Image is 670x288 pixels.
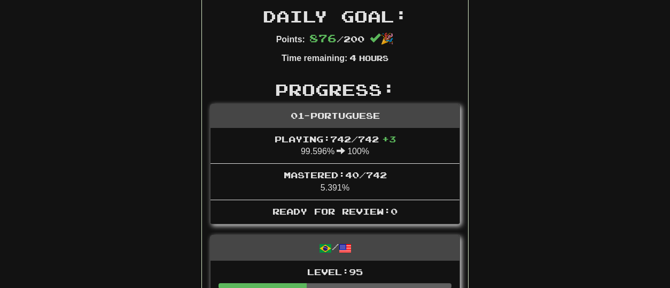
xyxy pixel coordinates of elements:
[211,104,459,128] div: 01-Portuguese
[359,54,388,63] small: Hours
[282,54,347,63] strong: Time remaining:
[210,81,460,98] h2: Progress:
[284,170,387,180] span: Mastered: 40 / 742
[211,128,459,164] li: 99.596% 100%
[309,34,364,44] span: / 200
[370,33,394,44] span: 🎉
[307,267,363,277] span: Level: 95
[349,52,356,63] span: 4
[382,134,396,144] span: + 3
[309,32,337,44] span: 876
[210,7,460,25] h2: Daily Goal:
[275,134,396,144] span: Playing: 742 / 742
[272,206,398,216] span: Ready for Review: 0
[211,163,459,200] li: 5.391%
[211,236,459,261] div: /
[276,35,305,44] strong: Points:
